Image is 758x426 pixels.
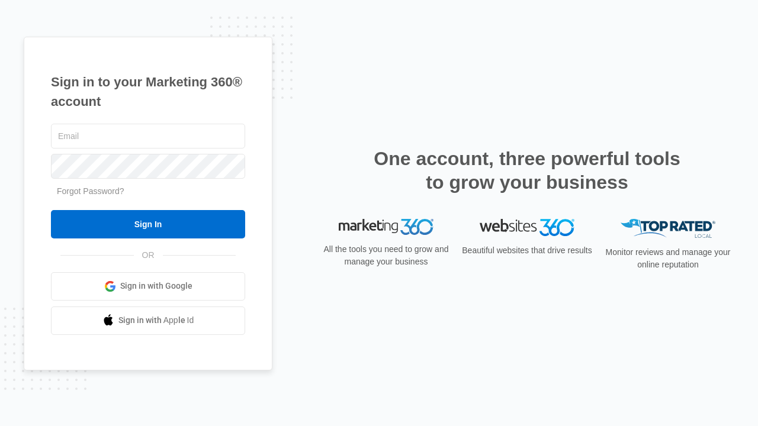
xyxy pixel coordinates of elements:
[51,210,245,238] input: Sign In
[602,246,734,271] p: Monitor reviews and manage your online reputation
[134,249,163,262] span: OR
[370,147,684,194] h2: One account, three powerful tools to grow your business
[118,314,194,327] span: Sign in with Apple Id
[57,186,124,196] a: Forgot Password?
[51,124,245,149] input: Email
[461,244,593,257] p: Beautiful websites that drive results
[51,272,245,301] a: Sign in with Google
[621,219,715,238] img: Top Rated Local
[339,219,433,235] img: Marketing 360
[120,280,192,292] span: Sign in with Google
[51,72,245,111] h1: Sign in to your Marketing 360® account
[320,243,452,268] p: All the tools you need to grow and manage your business
[480,219,574,236] img: Websites 360
[51,306,245,335] a: Sign in with Apple Id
